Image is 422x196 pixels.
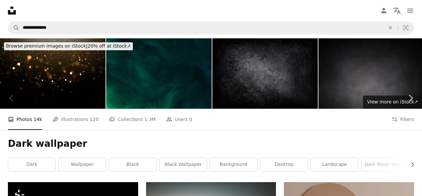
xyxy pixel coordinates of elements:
[144,116,156,123] span: 1.3M
[363,96,422,109] a: View more on iStock↗
[390,4,404,17] button: Language
[109,158,156,171] a: black
[59,158,106,171] a: wallpaper
[407,158,414,171] button: scroll list to the right
[160,158,207,171] a: black wallpaper
[189,116,192,123] span: 0
[361,158,408,171] a: dark mode wallpaper
[398,21,414,34] button: Visual search
[8,138,414,150] h1: Dark wallpaper
[53,109,99,130] a: Illustrations 120
[6,43,87,49] span: Browse premium images on iStock |
[8,158,55,171] a: dark
[377,4,390,17] a: Log in / Sign up
[90,116,99,123] span: 120
[212,38,318,109] img: XXXL dark concrete
[392,109,414,130] button: Filters
[404,4,417,17] button: Menu
[4,42,133,50] div: 20% off at iStock ↗
[166,109,192,130] a: Users 0
[8,7,16,15] a: Home — Unsplash
[383,21,398,34] button: Clear
[106,38,212,109] img: Vapor cloud glitter mist green blue smoke on dark
[260,158,308,171] a: desktop
[210,158,257,171] a: background
[8,21,19,34] button: Search Unsplash
[311,158,358,171] a: landscape
[109,109,156,130] a: Collections 1.3M
[367,99,418,104] span: View more on iStock ↗
[8,21,414,34] form: Find visuals sitewide
[399,66,422,130] a: Next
